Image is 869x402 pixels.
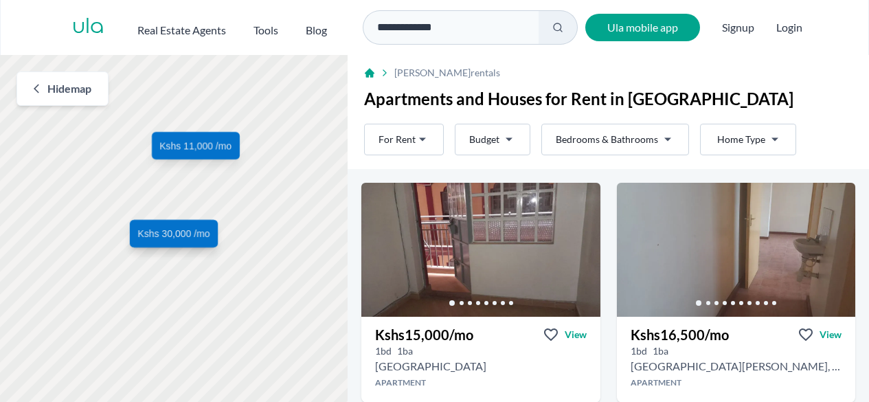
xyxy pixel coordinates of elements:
span: For Rent [379,133,416,146]
button: Home Type [700,124,796,155]
h2: 1 bedroom Apartment for rent in Kahawa Sukari - Kshs 15,000/mo -Kahawa sukari baringo roaid, Bari... [375,358,486,375]
span: [PERSON_NAME] rentals [394,66,500,80]
span: Budget [469,133,499,146]
span: Hide map [47,80,91,97]
a: Kshs 30,000 /mo [130,220,218,247]
a: Blog [306,16,327,38]
span: View [820,328,842,342]
span: Signup [722,14,754,41]
h2: Real Estate Agents [137,22,226,38]
img: 1 bedroom Apartment for rent - Kshs 16,500/mo - in Kahawa Sukari near St Francis Training Institu... [617,183,856,317]
a: Kshs 11,000 /mo [152,132,240,159]
h5: 1 bedrooms [631,344,647,358]
img: 1 bedroom Apartment for rent - Kshs 15,000/mo - in Kahawa Sukari along Kahawa sukari baringo roai... [361,183,600,317]
h2: Tools [253,22,278,38]
h5: 1 bedrooms [375,344,392,358]
button: For Rent [364,124,444,155]
h3: Kshs 15,000 /mo [375,325,473,344]
h2: Blog [306,22,327,38]
h1: Apartments and Houses for Rent in [GEOGRAPHIC_DATA] [364,88,853,110]
span: Home Type [717,133,765,146]
h5: 1 bathrooms [653,344,668,358]
span: Bedrooms & Bathrooms [556,133,658,146]
span: Kshs 11,000 /mo [159,139,232,153]
h4: Apartment [361,377,600,388]
nav: Main [137,16,354,38]
button: Bedrooms & Bathrooms [541,124,689,155]
a: ula [72,15,104,40]
h4: Apartment [617,377,856,388]
button: Budget [455,124,530,155]
button: Login [776,19,802,36]
span: View [565,328,587,342]
h5: 1 bathrooms [397,344,413,358]
a: Ula mobile app [585,14,700,41]
button: Tools [253,16,278,38]
button: Real Estate Agents [137,16,226,38]
span: Kshs 30,000 /mo [137,227,210,241]
h2: 1 bedroom Apartment for rent in Kahawa Sukari - Kshs 16,500/mo -St Francis Training Institute, Ka... [631,358,842,375]
h3: Kshs 16,500 /mo [631,325,729,344]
